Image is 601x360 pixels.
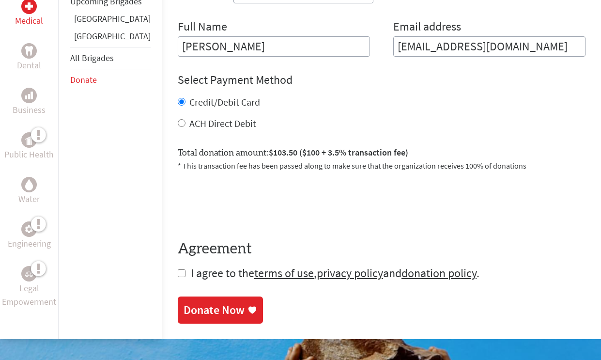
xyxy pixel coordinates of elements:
img: Dental [25,47,33,56]
li: All Brigades [70,47,151,69]
a: privacy policy [317,266,383,281]
div: Business [21,88,37,103]
p: Public Health [4,148,54,161]
div: Legal Empowerment [21,266,37,282]
a: Public HealthPublic Health [4,132,54,161]
p: Medical [15,14,43,28]
input: Enter Full Name [178,36,370,57]
img: Legal Empowerment [25,271,33,277]
a: Donate [70,74,97,85]
span: I agree to the , and . [191,266,479,281]
p: Engineering [8,237,51,250]
p: Dental [17,59,41,72]
label: Total donation amount: [178,146,408,160]
div: Donate Now [184,302,245,318]
a: terms of use [254,266,314,281]
p: Water [18,192,40,206]
div: Public Health [21,132,37,148]
iframe: reCAPTCHA [178,183,325,221]
li: Guatemala [70,30,151,47]
li: Donate [70,69,151,91]
a: Legal EmpowermentLegal Empowerment [2,266,56,309]
a: Donate Now [178,297,263,324]
span: $103.50 ($100 + 3.5% transaction fee) [269,147,408,158]
li: Ghana [70,12,151,30]
h4: Agreement [178,240,586,258]
a: WaterWater [18,177,40,206]
img: Medical [25,2,33,10]
input: Your Email [393,36,586,57]
img: Business [25,92,33,99]
div: Dental [21,43,37,59]
img: Water [25,179,33,190]
label: ACH Direct Debit [189,117,256,129]
a: BusinessBusiness [13,88,46,117]
label: Email address [393,19,461,36]
a: [GEOGRAPHIC_DATA] [74,31,151,42]
a: [GEOGRAPHIC_DATA] [74,13,151,24]
a: donation policy [401,266,477,281]
h4: Select Payment Method [178,72,586,88]
a: All Brigades [70,52,114,63]
img: Public Health [25,135,33,145]
p: Legal Empowerment [2,282,56,309]
p: Business [13,103,46,117]
label: Full Name [178,19,227,36]
div: Water [21,177,37,192]
p: * This transaction fee has been passed along to make sure that the organization receives 100% of ... [178,160,586,172]
img: Engineering [25,225,33,233]
div: Engineering [21,221,37,237]
label: Credit/Debit Card [189,96,260,108]
a: DentalDental [17,43,41,72]
a: EngineeringEngineering [8,221,51,250]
